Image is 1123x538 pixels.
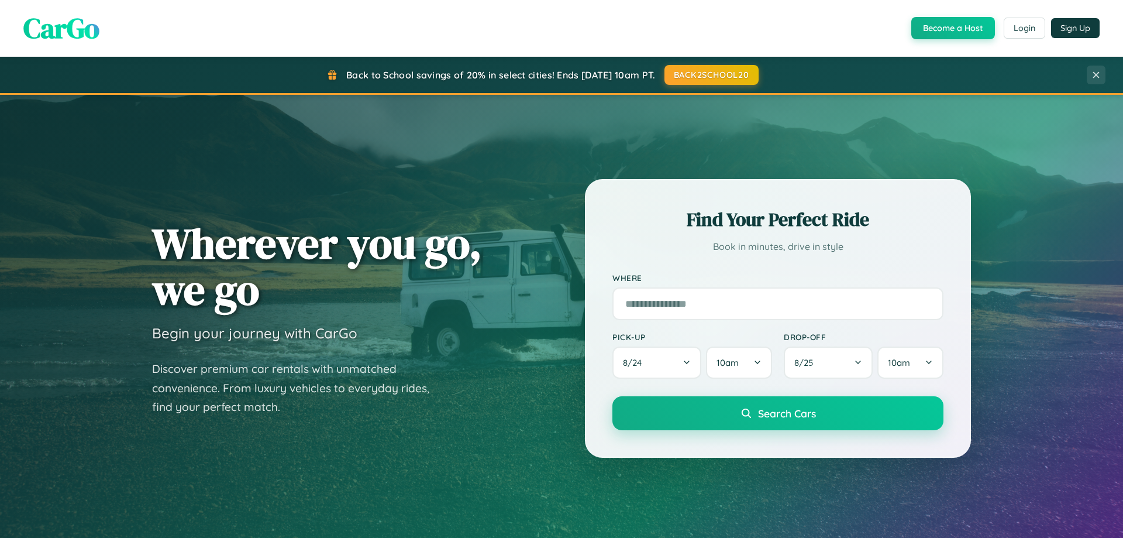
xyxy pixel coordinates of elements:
label: Where [612,273,943,283]
p: Book in minutes, drive in style [612,238,943,255]
span: CarGo [23,9,99,47]
button: 8/24 [612,347,701,379]
button: BACK2SCHOOL20 [664,65,759,85]
button: Search Cars [612,396,943,430]
label: Pick-up [612,332,772,342]
button: 10am [877,347,943,379]
span: Back to School savings of 20% in select cities! Ends [DATE] 10am PT. [346,69,655,81]
button: Become a Host [911,17,995,39]
h3: Begin your journey with CarGo [152,324,357,342]
h2: Find Your Perfect Ride [612,207,943,232]
span: Search Cars [758,407,816,420]
span: 8 / 25 [794,357,819,368]
button: Login [1004,18,1045,39]
span: 10am [888,357,910,368]
button: Sign Up [1051,18,1100,38]
h1: Wherever you go, we go [152,220,482,313]
span: 10am [716,357,739,368]
span: 8 / 24 [623,357,647,368]
button: 8/25 [784,347,873,379]
p: Discover premium car rentals with unmatched convenience. From luxury vehicles to everyday rides, ... [152,359,445,417]
button: 10am [706,347,772,379]
label: Drop-off [784,332,943,342]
